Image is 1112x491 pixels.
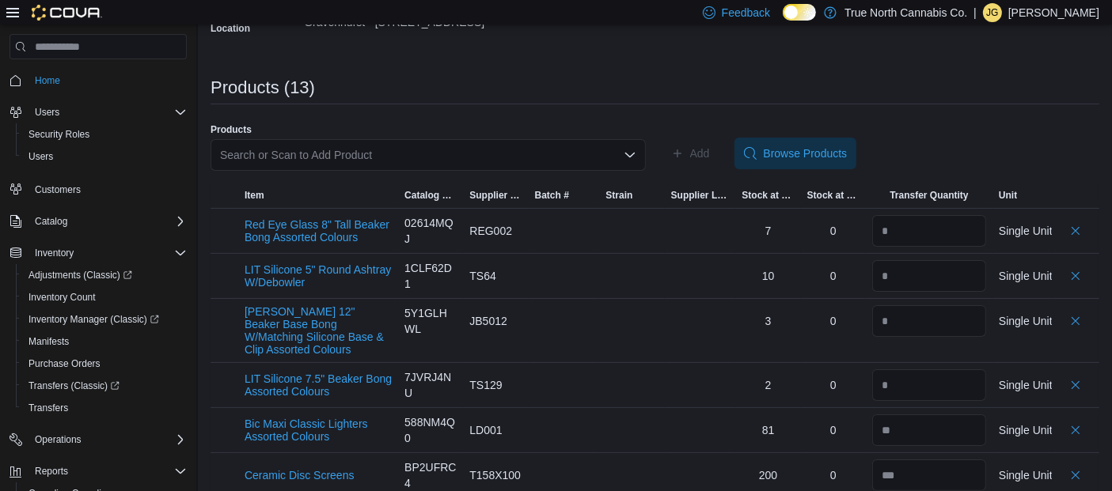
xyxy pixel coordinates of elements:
[22,398,74,417] a: Transfers
[22,398,187,417] span: Transfers
[807,268,860,284] div: 0
[22,354,107,373] a: Purchase Orders
[28,103,187,122] span: Users
[463,183,528,208] button: Supplier SKU
[22,147,59,166] a: Users
[28,212,187,231] span: Catalog
[245,417,392,443] button: Bic Maxi Classic Lighters Assorted Colours
[404,260,457,292] div: 1CLF62D1
[28,244,80,262] button: Inventory
[469,422,522,438] div: LD001
[742,422,794,438] div: 81
[999,313,1053,329] div: Single Unit
[735,183,800,208] button: Stock at Source
[16,264,193,286] a: Adjustments (Classic)
[3,69,193,92] button: Home
[3,429,193,451] button: Operations
[742,189,794,202] span: Stock at Source
[22,376,187,395] span: Transfers (Classic)
[22,288,102,307] a: Inventory Count
[890,189,968,202] span: Transfer Quantity
[1066,312,1085,330] button: Delete count
[16,145,193,168] button: Users
[398,183,463,208] button: Catalog SKU
[469,377,522,393] div: TS129
[722,5,770,21] span: Feedback
[605,189,632,202] span: Strain
[999,268,1053,284] div: Single Unit
[1066,466,1085,485] button: Delete count
[690,145,710,161] span: Add
[734,138,856,169] button: Browse Products
[35,465,68,478] span: Reports
[16,286,193,308] button: Inventory Count
[245,469,354,482] button: Ceramic Disc Screens
[35,433,82,446] span: Operations
[807,422,860,438] div: 0
[28,335,69,348] span: Manifests
[801,183,866,208] button: Stock at Destination
[245,263,392,289] button: LIT Silicone 5" Round Ashtray W/Debowler
[22,125,187,144] span: Security Roles
[983,3,1002,22] div: Jessica Gallant
[1066,266,1085,285] button: Delete count
[844,3,967,22] p: True North Cannabis Co.
[28,179,187,198] span: Customers
[999,189,1017,202] span: Unit
[807,377,860,393] div: 0
[35,247,74,259] span: Inventory
[22,125,96,144] a: Security Roles
[1008,3,1099,22] p: [PERSON_NAME]
[245,189,264,202] span: Item
[999,467,1053,483] div: Single Unit
[28,103,66,122] button: Users
[973,3,977,22] p: |
[986,3,998,22] span: JG
[404,189,457,202] span: Catalog SKU
[28,291,96,304] span: Inventory Count
[404,369,457,401] div: 7JVRJ4NU
[28,430,187,449] span: Operations
[404,414,457,446] div: 588NM4Q0
[1066,421,1085,440] button: Delete count
[3,460,193,482] button: Reports
[16,123,193,145] button: Security Roles
[624,149,636,161] button: Open list of options
[3,101,193,123] button: Users
[28,70,187,90] span: Home
[22,332,187,351] span: Manifests
[22,266,187,285] span: Adjustments (Classic)
[469,313,522,329] div: JB5012
[999,377,1053,393] div: Single Unit
[28,462,74,481] button: Reports
[469,223,522,239] div: REG002
[211,123,252,136] label: Products
[28,313,159,326] span: Inventory Manager (Classic)
[3,210,193,232] button: Catalog
[16,308,193,330] a: Inventory Manager (Classic)
[245,372,392,398] button: LIT Silicone 7.5" Beaker Bong Assorted Colours
[742,467,794,483] div: 200
[992,183,1052,208] button: Unit
[28,380,120,392] span: Transfers (Classic)
[22,266,139,285] a: Adjustments (Classic)
[742,313,794,329] div: 3
[35,215,67,228] span: Catalog
[22,310,187,329] span: Inventory Manager (Classic)
[742,223,794,239] div: 7
[599,183,664,208] button: Strain
[807,467,860,483] div: 0
[28,212,74,231] button: Catalog
[22,288,187,307] span: Inventory Count
[807,223,860,239] div: 0
[3,242,193,264] button: Inventory
[22,147,187,166] span: Users
[28,462,187,481] span: Reports
[28,150,53,163] span: Users
[535,189,569,202] span: Batch #
[671,189,730,202] span: Supplier License
[28,402,68,414] span: Transfers
[16,353,193,375] button: Purchase Orders
[742,377,794,393] div: 2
